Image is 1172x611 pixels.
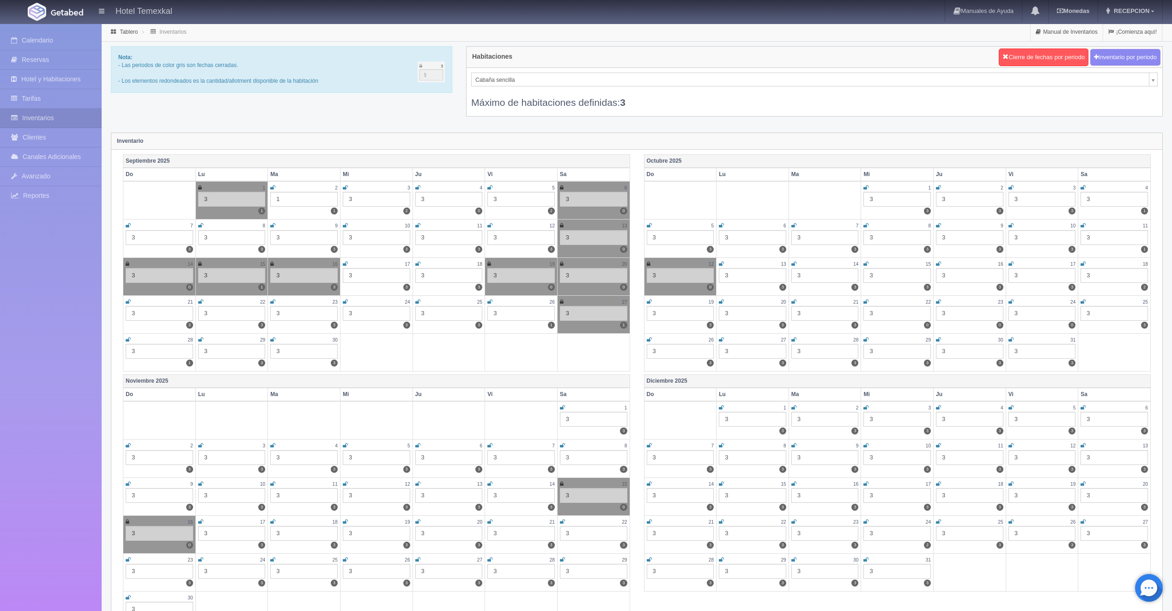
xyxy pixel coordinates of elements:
label: 3 [779,428,786,434]
div: 3 [936,412,1003,427]
div: 3 [936,450,1003,465]
small: 4 [480,185,483,190]
div: 3 [1081,230,1148,245]
label: 3 [548,542,555,549]
div: 3 [415,230,483,245]
label: 1 [258,208,265,214]
div: 3 [863,412,931,427]
div: 3 [487,306,555,321]
th: Lu [195,168,268,181]
img: Getabed [28,3,46,21]
label: 3 [403,246,410,253]
label: 3 [779,580,786,587]
label: 3 [258,322,265,329]
small: 3 [1073,185,1076,190]
div: 3 [415,192,483,207]
label: 0 [475,208,482,214]
label: 3 [851,284,858,291]
div: 3 [126,230,193,245]
small: 4 [1145,185,1148,190]
th: Ju [413,168,485,181]
div: 3 [863,192,931,207]
div: 3 [1081,412,1148,427]
div: 3 [487,230,555,245]
label: 3 [924,428,931,434]
div: 3 [719,526,786,541]
label: 1 [331,208,338,214]
div: 3 [719,230,786,245]
div: 3 [936,230,1003,245]
th: Ju [934,168,1006,181]
label: 3 [996,542,1003,549]
b: Monedas [1057,7,1089,14]
label: 3 [475,322,482,329]
label: 3 [403,284,410,291]
div: 3 [415,526,483,541]
div: 3 [791,450,859,465]
a: Cabaña sencilla [471,73,1158,86]
div: 3 [343,564,410,579]
th: Vi [1006,168,1078,181]
label: 3 [1141,322,1148,329]
label: 3 [1069,504,1075,511]
label: 3 [186,246,193,253]
img: Getabed [51,9,83,16]
label: 3 [851,428,858,434]
div: 3 [198,230,266,245]
div: 3 [270,268,338,283]
label: 3 [331,246,338,253]
div: 3 [343,230,410,245]
div: 3 [936,344,1003,359]
th: Septiembre 2025 [123,154,630,168]
small: 13 [622,223,627,228]
div: 3 [1008,450,1076,465]
h4: Habitaciones [472,53,512,60]
small: 9 [335,223,338,228]
small: 10 [405,223,410,228]
label: 1 [1141,246,1148,253]
span: RECEPCION [1111,7,1149,14]
small: 2 [335,185,338,190]
label: 3 [331,284,338,291]
img: cutoff.png [418,61,445,82]
label: 3 [1141,542,1148,549]
label: 3 [403,580,410,587]
div: 3 [719,268,786,283]
label: 3 [620,580,627,587]
div: 3 [270,564,338,579]
div: 3 [270,230,338,245]
th: Do [123,168,196,181]
a: ¡Comienza aquí! [1103,23,1162,41]
div: 3 [198,488,266,503]
label: 2 [403,208,410,214]
label: 3 [851,466,858,473]
label: 3 [186,504,193,511]
div: 3 [1008,412,1076,427]
div: 3 [719,488,786,503]
div: 3 [487,450,555,465]
label: 3 [851,322,858,329]
div: 3 [198,344,266,359]
small: 8 [928,223,931,228]
div: 3 [791,488,859,503]
div: 3 [647,488,714,503]
label: 3 [620,466,627,473]
div: 3 [647,564,714,579]
label: 3 [996,360,1003,367]
small: 8 [263,223,266,228]
div: 3 [270,488,338,503]
label: 3 [779,360,786,367]
th: Octubre 2025 [644,154,1151,168]
div: 3 [560,526,627,541]
div: 3 [126,344,193,359]
span: Cabaña sencilla [475,73,1145,87]
label: 3 [258,360,265,367]
label: 3 [475,246,482,253]
label: 3 [186,466,193,473]
label: 3 [996,466,1003,473]
div: 3 [198,268,266,283]
label: 0 [186,542,193,549]
th: Sa [1078,168,1151,181]
label: 0 [707,284,714,291]
button: Cierre de fechas por periodo [999,49,1088,66]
